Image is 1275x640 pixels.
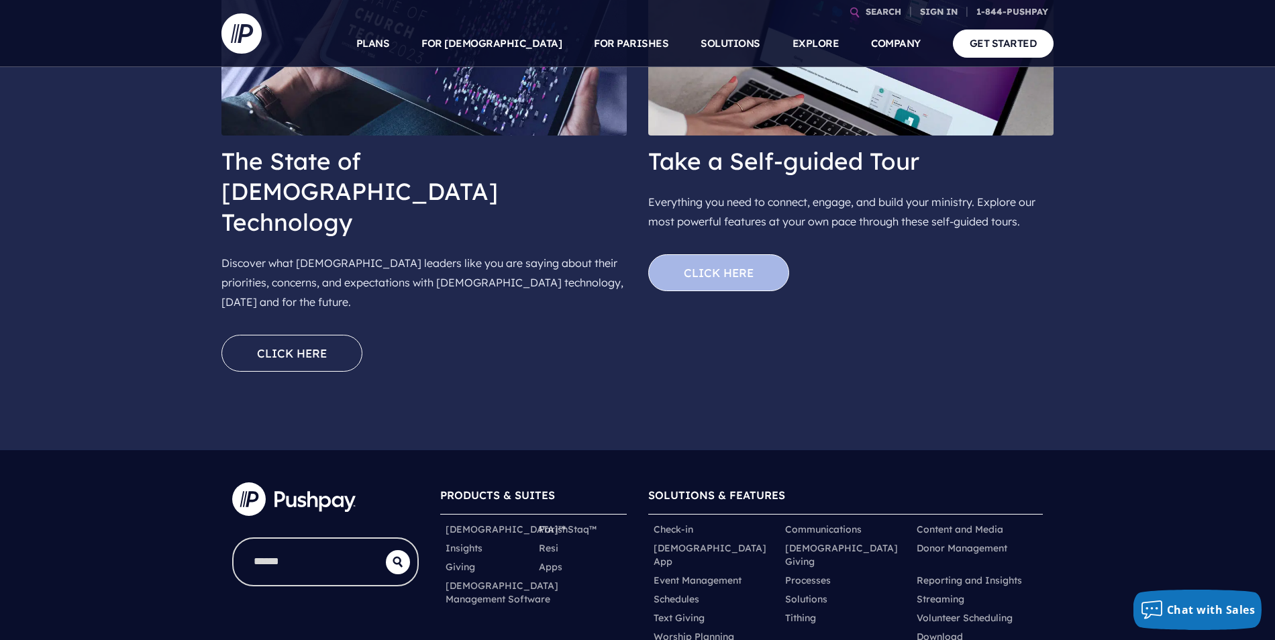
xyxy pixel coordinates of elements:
a: Resi [539,541,558,555]
a: Insights [446,541,482,555]
a: Schedules [654,592,699,606]
h6: PRODUCTS & SUITES [440,482,627,514]
a: Volunteer Scheduling [917,611,1013,625]
a: Donor Management [917,541,1007,555]
span: Chat with Sales [1167,602,1256,617]
a: FOR [DEMOGRAPHIC_DATA] [421,20,562,67]
a: Communications [785,523,862,536]
p: Discover what [DEMOGRAPHIC_DATA] leaders like you are saying about their priorities, concerns, an... [221,248,627,317]
a: Streaming [917,592,964,606]
a: Solutions [785,592,827,606]
a: Reporting and Insights [917,574,1022,587]
p: Everything you need to connect, engage, and build your ministry. Explore our most powerful featur... [648,187,1054,237]
a: ParishStaq™ [539,523,597,536]
a: Text Giving [654,611,705,625]
a: Tithing [785,611,816,625]
a: Processes [785,574,831,587]
a: [DEMOGRAPHIC_DATA]™ [446,523,566,536]
h3: The State of [DEMOGRAPHIC_DATA] Technology [221,136,627,249]
a: SOLUTIONS [701,20,760,67]
a: [DEMOGRAPHIC_DATA] Giving [785,541,906,568]
a: Giving [446,560,475,574]
a: Event Management [654,574,742,587]
a: COMPANY [871,20,921,67]
a: Check-in [654,523,693,536]
a: PLANS [356,20,390,67]
a: Click here [648,254,789,291]
button: Chat with Sales [1133,590,1262,630]
a: Click here [221,335,362,372]
a: EXPLORE [793,20,839,67]
a: [DEMOGRAPHIC_DATA] App [654,541,774,568]
a: Content and Media [917,523,1003,536]
a: Apps [539,560,562,574]
a: GET STARTED [953,30,1054,57]
a: [DEMOGRAPHIC_DATA] Management Software [446,579,558,606]
h6: SOLUTIONS & FEATURES [648,482,1043,514]
a: FOR PARISHES [594,20,668,67]
h3: Take a Self-guided Tour [648,136,1054,188]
